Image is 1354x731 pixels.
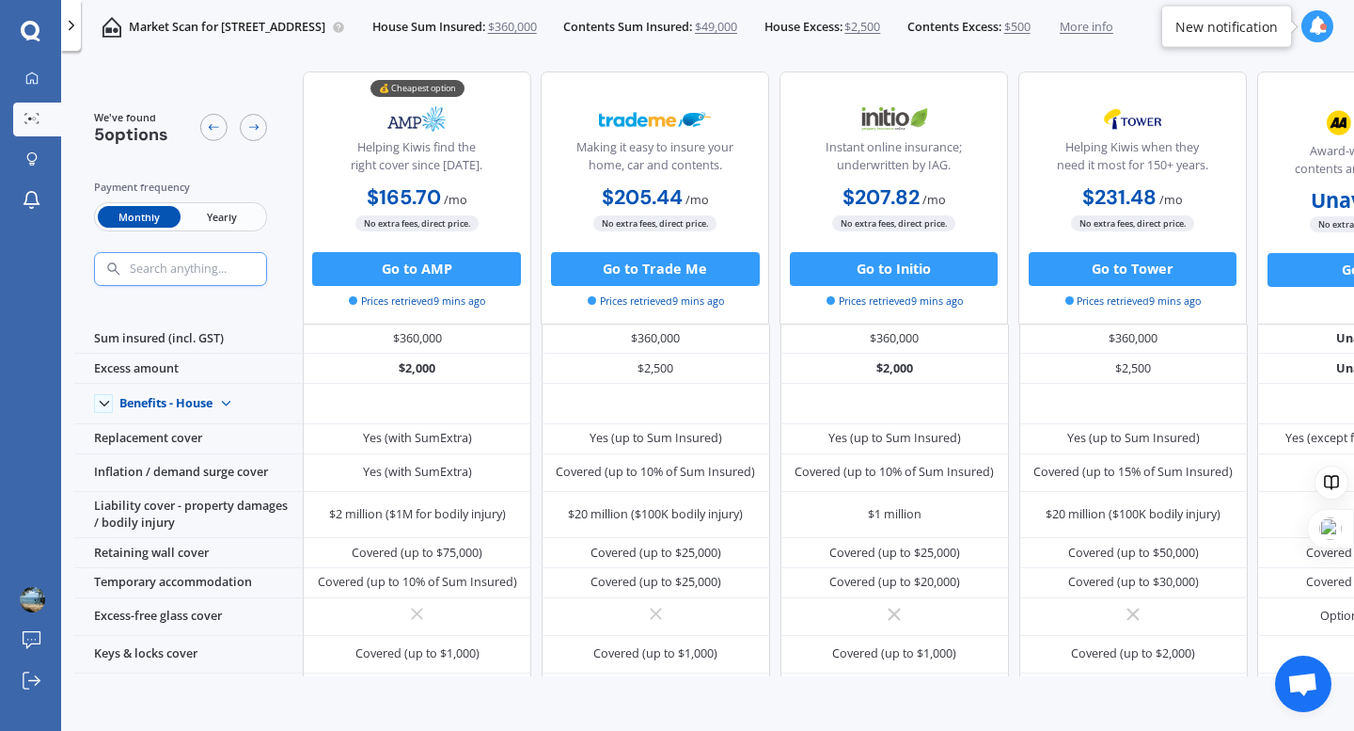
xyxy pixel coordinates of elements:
span: More info [1060,19,1113,36]
img: Tower.webp [1078,98,1189,140]
div: Yes (with SumExtra) [363,430,472,447]
div: $360,000 [1019,325,1248,355]
span: House Sum Insured: [372,19,485,36]
div: $20 million ($100K bodily injury) [1046,506,1220,523]
div: Covered (up to 10% of Sum Insured) [795,464,994,481]
span: / mo [444,192,467,208]
div: Yes (up to Sum Insured) [828,430,961,447]
div: Covered (up to $50,000) [1068,545,1199,562]
div: $2,500 [542,354,770,384]
div: Benefits - House [120,396,213,411]
div: Instant online insurance; underwritten by IAG. [795,139,994,182]
img: Initio.webp [839,98,951,140]
div: $20 million ($100K bodily injury) [568,506,743,523]
span: Yearly [181,206,264,228]
b: $207.82 [842,184,920,211]
div: Retaining wall cover [74,538,303,568]
div: Excess-free glass cover [74,598,303,636]
div: Hidden water / gradual damage [74,674,303,704]
div: Temporary accommodation [74,568,303,598]
div: Making it easy to insure your home, car and contents. [556,139,755,182]
img: Benefit content down [213,390,241,418]
span: House Excess: [764,19,842,36]
b: $165.70 [367,184,441,211]
div: Covered (up to 10% of Sum Insured) [318,574,517,591]
span: No extra fees, direct price. [1072,215,1195,231]
img: Trademe.webp [600,98,712,140]
div: Yes (up to Sum Insured) [590,430,722,447]
span: Monthly [98,206,181,228]
div: Covered (up to $1,000) [593,645,717,662]
span: Contents Sum Insured: [563,19,692,36]
div: Covered (up to 15% of Sum Insured) [1033,464,1233,481]
div: Covered (up to $2,000) [1071,645,1195,662]
div: Covered (up to $1,000) [832,645,956,662]
span: $360,000 [488,19,537,36]
span: 5 options [95,123,169,146]
div: Liability cover - property damages / bodily injury [74,492,303,539]
div: Covered (up to $25,000) [590,574,721,591]
img: AMP.webp [361,98,473,140]
div: $360,000 [780,325,1009,355]
div: $2,000 [303,354,531,384]
span: $500 [1004,19,1031,36]
span: Contents Excess: [907,19,1001,36]
span: / mo [922,192,946,208]
div: Yes (up to Sum Insured) [1067,430,1200,447]
span: $2,500 [844,19,880,36]
div: $2,500 [1019,354,1248,384]
div: Covered (up to $30,000) [1068,574,1199,591]
span: Prices retrieved 9 mins ago [1065,294,1202,309]
div: Covered (up to $20,000) [829,574,960,591]
div: Open chat [1275,656,1331,712]
span: No extra fees, direct price. [594,215,717,231]
button: Go to Initio [791,252,999,286]
img: home-and-contents.b802091223b8502ef2dd.svg [102,17,122,38]
div: Helping Kiwis when they need it most for 150+ years. [1033,139,1233,182]
div: Inflation / demand surge cover [74,454,303,492]
div: Excess amount [74,354,303,384]
span: $49,000 [695,19,737,36]
div: Keys & locks cover [74,636,303,674]
div: 💰 Cheapest option [370,80,464,97]
span: No extra fees, direct price. [355,215,479,231]
div: Sum insured (incl. GST) [74,325,303,355]
div: Helping Kiwis find the right cover since [DATE]. [318,139,517,182]
input: Search anything... [128,262,300,277]
span: Prices retrieved 9 mins ago [349,294,485,309]
button: Go to Tower [1029,252,1236,286]
b: $231.48 [1083,184,1157,211]
div: Replacement cover [74,424,303,454]
div: Covered (up to 10% of Sum Insured) [556,464,755,481]
div: Covered (up to $25,000) [590,545,721,562]
span: Prices retrieved 9 mins ago [588,294,724,309]
div: $2,000 [780,354,1009,384]
div: $360,000 [303,325,531,355]
div: Covered (up to $1,000) [355,645,480,662]
div: Yes (with SumExtra) [363,464,472,481]
img: ACg8ocKInHivJRjH8m_94H-8ZusBDnkTnJOS8CPYA7fjlTBKkf7LsQkI=s96-c [20,587,45,612]
div: New notification [1175,17,1278,36]
span: We've found [95,110,169,125]
b: $205.44 [602,184,683,211]
span: Prices retrieved 9 mins ago [827,294,963,309]
div: Covered (up to $25,000) [829,545,960,562]
div: $2 million ($1M for bodily injury) [329,506,506,523]
span: / mo [1160,192,1184,208]
div: Payment frequency [95,179,268,196]
div: $1 million [868,506,921,523]
p: Market Scan for [STREET_ADDRESS] [129,19,325,36]
span: No extra fees, direct price. [833,215,956,231]
div: $360,000 [542,325,770,355]
div: Covered (up to $75,000) [352,545,482,562]
button: Go to Trade Me [552,252,760,286]
button: Go to AMP [313,252,521,286]
span: / mo [685,192,709,208]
